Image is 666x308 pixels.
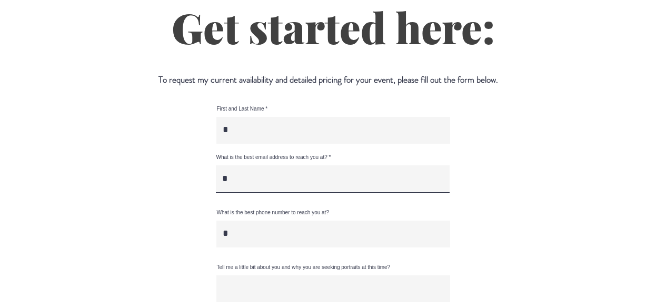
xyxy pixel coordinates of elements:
label: First and Last Name [216,106,450,112]
label: What is the best email address to reach you at? [216,155,450,160]
label: What is the best phone number to reach you at? [216,210,450,215]
label: Tell me a little bit about you and why you are seeking portraits at this time? [216,265,450,270]
iframe: Wix Chat [617,259,666,308]
span: To request my current availability and detailed pricing for your event, please fill out the form ... [158,73,498,86]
